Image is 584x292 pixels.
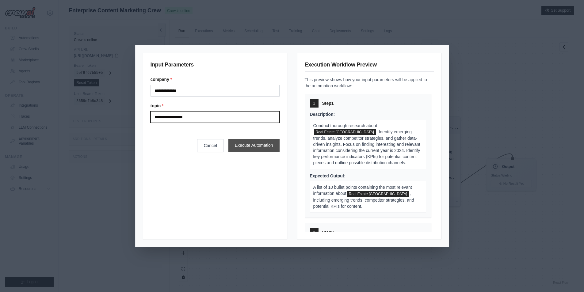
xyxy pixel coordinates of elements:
[305,77,434,89] p: This preview shows how your input parameters will be applied to the automation workflow:
[313,101,315,106] span: 1
[310,173,346,178] span: Expected Output:
[313,123,377,128] span: Conduct thorough research about
[322,229,334,235] span: Step 2
[151,60,280,71] h3: Input Parameters
[228,139,280,152] button: Execute Automation
[305,60,434,72] h3: Execution Workflow Preview
[553,263,584,292] iframe: Chat Widget
[313,191,414,208] span: , including emerging trends, competitor strategies, and potential KPIs for content.
[310,112,335,117] span: Description:
[151,103,280,109] label: topic
[314,129,376,135] span: topic
[313,230,315,235] span: 2
[322,100,334,106] span: Step 1
[197,139,223,152] button: Cancel
[313,185,412,196] span: A list of 10 bullet points containing the most relevant information about
[347,191,409,197] span: topic
[151,76,280,82] label: company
